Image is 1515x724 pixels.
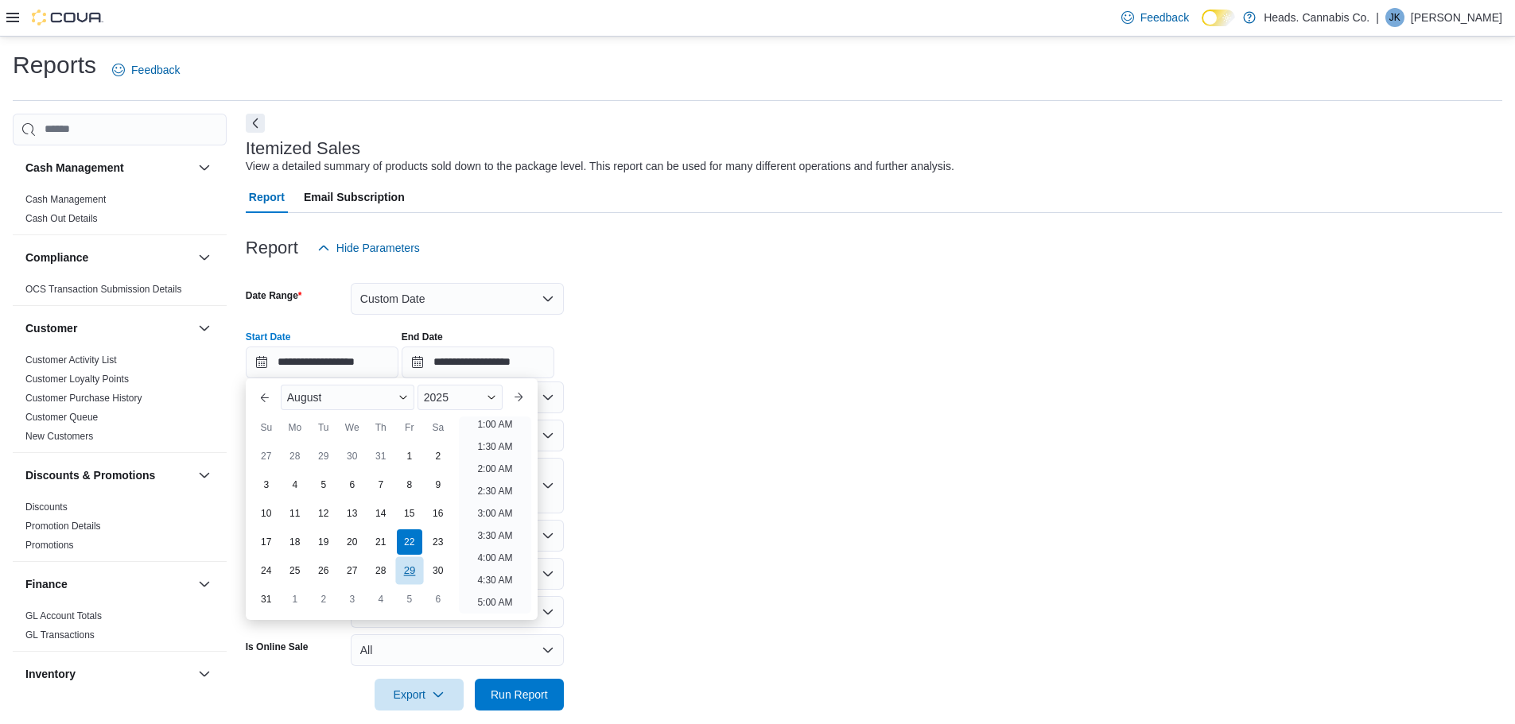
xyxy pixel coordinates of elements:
[282,415,308,440] div: Mo
[287,391,322,404] span: August
[282,443,308,469] div: day-28
[13,190,227,234] div: Cash Management
[368,558,394,583] div: day-28
[25,160,192,176] button: Cash Management
[25,666,76,682] h3: Inventory
[542,429,554,442] button: Open list of options
[340,472,365,498] div: day-6
[425,415,451,440] div: Sa
[1115,2,1195,33] a: Feedback
[402,347,554,378] input: Press the down key to open a popover containing a calendar.
[1140,10,1189,25] span: Feedback
[311,501,336,526] div: day-12
[195,158,214,177] button: Cash Management
[418,385,503,410] div: Button. Open the year selector. 2025 is currently selected.
[471,548,519,567] li: 4:00 AM
[25,194,106,205] a: Cash Management
[368,529,394,555] div: day-21
[471,482,519,501] li: 2:30 AM
[254,415,279,440] div: Su
[25,250,192,265] button: Compliance
[282,472,308,498] div: day-4
[25,354,117,366] span: Customer Activity List
[246,238,298,257] h3: Report
[397,529,422,555] div: day-22
[368,501,394,526] div: day-14
[131,62,180,78] span: Feedback
[25,392,142,405] span: Customer Purchase History
[425,472,451,498] div: day-9
[25,283,182,296] span: OCS Transaction Submission Details
[425,501,451,526] div: day-16
[402,331,443,343] label: End Date
[340,529,365,555] div: day-20
[195,664,214,683] button: Inventory
[282,529,308,555] div: day-18
[25,520,101,532] span: Promotion Details
[471,593,519,612] li: 5:00 AM
[25,411,98,424] span: Customer Queue
[311,529,336,555] div: day-19
[106,54,186,86] a: Feedback
[1385,8,1404,27] div: Joel Kehrer
[254,529,279,555] div: day-17
[281,385,414,410] div: Button. Open the month selector. August is currently selected.
[246,158,954,175] div: View a detailed summary of products sold down to the package level. This report can be used for m...
[13,49,96,81] h1: Reports
[13,280,227,305] div: Compliance
[25,539,74,552] span: Promotions
[311,472,336,498] div: day-5
[311,232,426,264] button: Hide Parameters
[252,442,453,614] div: August, 2025
[1264,8,1369,27] p: Heads. Cannabis Co.
[25,193,106,206] span: Cash Management
[25,320,77,336] h3: Customer
[25,213,98,224] a: Cash Out Details
[425,587,451,612] div: day-6
[195,575,214,594] button: Finance
[249,181,285,213] span: Report
[384,679,454,710] span: Export
[25,320,192,336] button: Customer
[252,385,278,410] button: Previous Month
[25,430,93,443] span: New Customers
[13,606,227,651] div: Finance
[195,248,214,267] button: Compliance
[471,437,519,456] li: 1:30 AM
[282,587,308,612] div: day-1
[25,284,182,295] a: OCS Transaction Submission Details
[13,498,227,561] div: Discounts & Promotions
[246,347,398,378] input: Press the down key to enter a popover containing a calendar. Press the escape key to close the po...
[25,521,101,532] a: Promotion Details
[425,558,451,583] div: day-30
[25,467,155,483] h3: Discounts & Promotions
[471,504,519,523] li: 3:00 AM
[254,472,279,498] div: day-3
[246,114,265,133] button: Next
[397,587,422,612] div: day-5
[25,576,192,592] button: Finance
[25,412,98,423] a: Customer Queue
[397,472,422,498] div: day-8
[542,479,554,492] button: Open list of options
[491,687,548,703] span: Run Report
[25,610,102,622] span: GL Account Totals
[246,289,302,302] label: Date Range
[32,10,103,25] img: Cova
[25,540,74,551] a: Promotions
[397,415,422,440] div: Fr
[336,240,420,256] span: Hide Parameters
[25,666,192,682] button: Inventory
[1411,8,1502,27] p: [PERSON_NAME]
[25,431,93,442] a: New Customers
[1202,10,1235,26] input: Dark Mode
[340,558,365,583] div: day-27
[254,443,279,469] div: day-27
[542,391,554,404] button: Open list of options
[25,250,88,265] h3: Compliance
[246,331,291,343] label: Start Date
[311,415,336,440] div: Tu
[397,443,422,469] div: day-1
[25,373,129,385] span: Customer Loyalty Points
